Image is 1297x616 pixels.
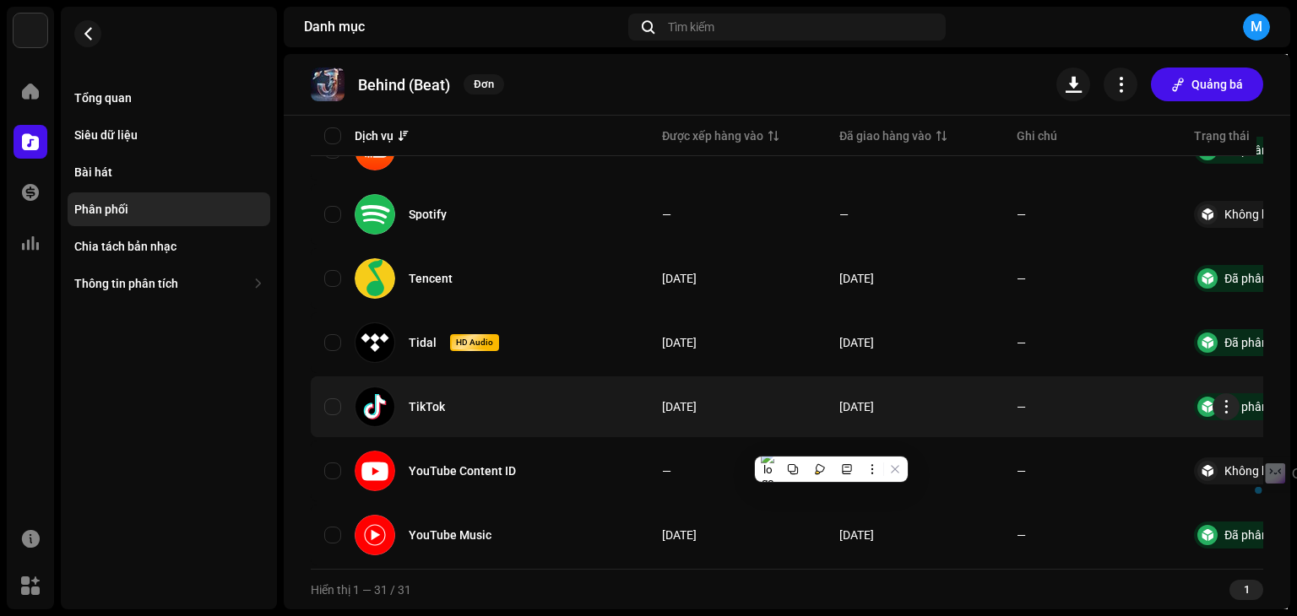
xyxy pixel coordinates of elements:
span: 6 thg 8, 2024 [839,336,874,349]
button: Quảng bá [1151,68,1263,101]
div: YouTube Content ID [409,465,516,477]
div: Đã phân phối [1224,273,1294,284]
re-m-nav-dropdown: Thông tin phân tích [68,267,270,300]
re-a-table-badge: — [1017,208,1026,220]
span: Hiển thị 1 — 31 / 31 [311,583,411,597]
re-a-table-badge: — [1017,144,1026,156]
div: Chia tách bản nhạc [74,240,176,253]
img: 33004b37-325d-4a8b-b51f-c12e9b964943 [14,14,47,47]
span: Đơn [464,74,504,95]
div: Thông tin phân tích [74,277,178,290]
div: Tổng quan [74,91,132,105]
re-m-nav-item: Chia tách bản nhạc [68,230,270,263]
div: Tidal [409,337,437,349]
div: Được xếp hàng vào [662,127,763,144]
re-m-nav-item: Siêu dữ liệu [68,118,270,152]
div: Phân phối [74,203,128,216]
span: 5 thg 8, 2024 [662,528,697,542]
div: Tencent [409,273,453,284]
span: Tìm kiếm [668,20,714,34]
span: HD Audio [452,337,497,349]
div: Spotify [409,208,447,220]
span: 5 thg 8, 2024 [662,272,697,285]
div: Đã phân phối [1224,144,1294,156]
div: 1 [1229,580,1263,600]
span: 5 thg 8, 2024 [662,400,697,413]
span: 6 thg 8, 2024 [839,272,874,285]
span: 6 thg 8, 2024 [839,400,874,413]
div: Đã phân phối [1224,401,1294,413]
p: Behind (Beat) [358,76,450,94]
div: Siêu dữ liệu [74,128,138,142]
re-a-table-badge: — [1017,529,1026,541]
div: Dịch vụ [355,127,393,144]
div: Bài hát [74,165,112,179]
div: Đã phân phối [1224,529,1294,541]
div: M [1243,14,1270,41]
re-m-nav-item: Bài hát [68,155,270,189]
re-m-nav-item: Phân phối [68,192,270,226]
span: — [662,464,671,478]
re-a-table-badge: — [1017,273,1026,284]
re-m-nav-item: Tổng quan [68,81,270,115]
div: TikTok [409,401,445,413]
re-a-table-badge: — [1017,465,1026,477]
span: Quảng bá [1191,68,1243,101]
re-a-table-badge: — [1017,401,1026,413]
div: YouTube Music [409,529,491,541]
span: 6 thg 8, 2024 [839,528,874,542]
re-a-table-badge: — [1017,337,1026,349]
div: Đã phân phối [1224,337,1294,349]
div: Đã giao hàng vào [839,127,931,144]
span: 5 thg 8, 2024 [662,336,697,349]
div: Danh mục [304,20,621,34]
img: d3358456-117f-4ffa-9387-4ed6dac68279 [311,68,345,101]
span: — [839,208,849,221]
span: — [662,208,671,221]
